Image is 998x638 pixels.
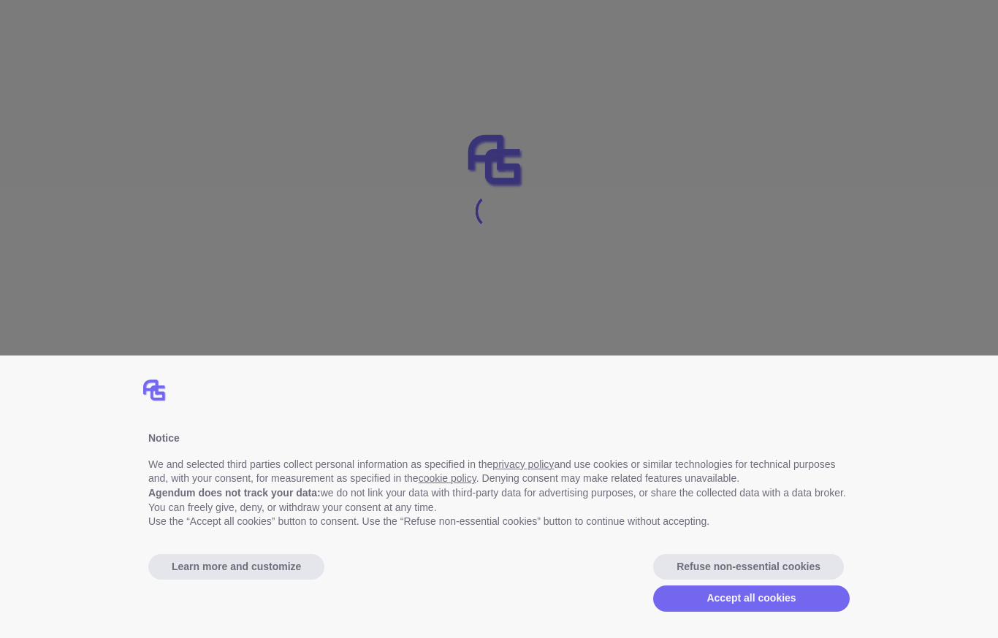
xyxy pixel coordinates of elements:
[148,458,850,486] p: We and selected third parties collect personal information as specified in the and use cookies or...
[653,585,850,612] button: Accept all cookies
[419,472,476,484] a: cookie policy
[148,431,850,446] div: Notice
[492,458,554,470] a: privacy policy
[653,554,844,580] button: Refuse non-essential cookies
[148,501,850,515] p: You can freely give, deny, or withdraw your consent at any time.
[148,515,850,529] p: Use the “Accept all cookies” button to consent. Use the “Refuse non-essential cookies” button to ...
[148,486,850,501] p: we do not link your data with third-party data for advertising purposes, or share the collected d...
[148,554,324,580] button: Learn more and customize
[148,487,321,499] b: Agendum does not track your data:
